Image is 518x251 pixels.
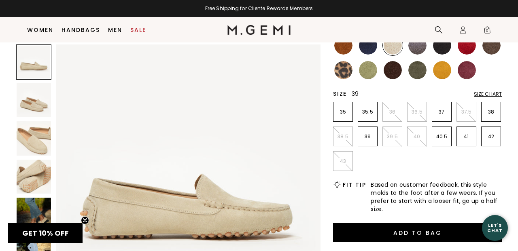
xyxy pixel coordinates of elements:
[482,36,501,55] img: Mushroom
[333,223,502,242] button: Add to Bag
[17,160,51,194] img: The Felize Suede
[359,36,377,55] img: Midnight Blue
[334,36,352,55] img: Saddle
[383,109,402,115] p: 36
[62,27,100,33] a: Handbags
[17,121,51,156] img: The Felize Suede
[457,133,476,140] p: 41
[81,216,89,224] button: Close teaser
[358,133,377,140] p: 39
[358,109,377,115] p: 35.5
[333,91,347,97] h2: Size
[384,36,402,55] img: Latte
[333,158,352,165] p: 43
[408,61,427,79] img: Olive
[457,109,476,115] p: 37.5
[8,223,83,243] div: GET 10% OFFClose teaser
[359,61,377,79] img: Pistachio
[383,133,402,140] p: 39.5
[17,83,51,118] img: The Felize Suede
[333,109,352,115] p: 35
[130,27,146,33] a: Sale
[352,90,359,98] span: 39
[333,133,352,140] p: 38.5
[482,109,501,115] p: 38
[482,223,508,233] div: Let's Chat
[474,91,502,97] div: Size Chart
[108,27,122,33] a: Men
[433,36,451,55] img: Black
[334,61,352,79] img: Leopard Print
[433,61,451,79] img: Sunflower
[27,27,53,33] a: Women
[384,61,402,79] img: Chocolate
[22,228,69,238] span: GET 10% OFF
[227,25,291,35] img: M.Gemi
[482,133,501,140] p: 42
[408,109,427,115] p: 36.5
[17,198,51,232] img: The Felize Suede
[343,181,366,188] h2: Fit Tip
[432,133,451,140] p: 40.5
[458,61,476,79] img: Burgundy
[458,36,476,55] img: Sunset Red
[408,133,427,140] p: 40
[483,27,491,36] span: 0
[432,109,451,115] p: 37
[408,36,427,55] img: Gray
[371,181,502,213] span: Based on customer feedback, this style molds to the foot after a few wears. If you prefer to star...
